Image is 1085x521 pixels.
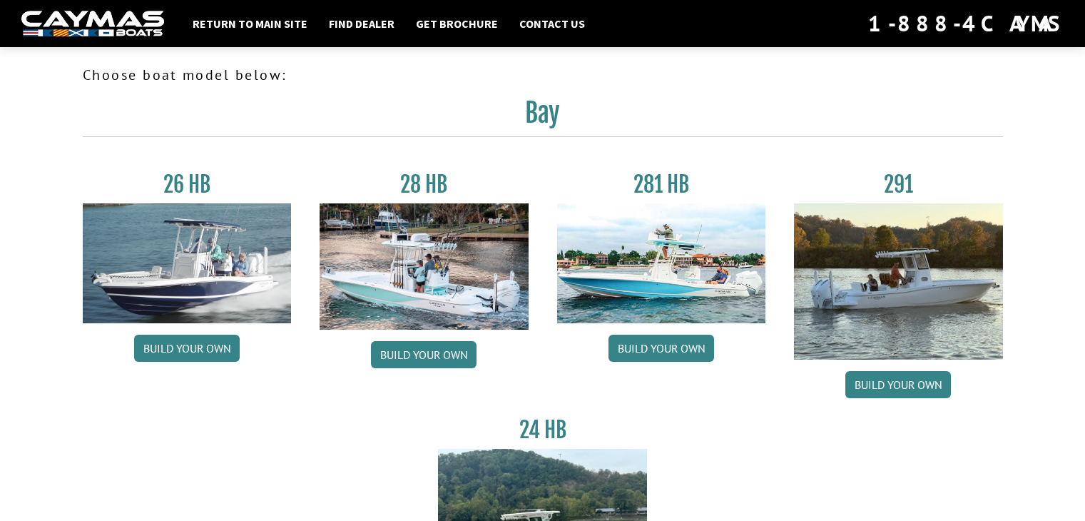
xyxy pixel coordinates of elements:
img: 28_hb_thumbnail_for_caymas_connect.jpg [320,203,529,330]
h3: 291 [794,171,1003,198]
img: white-logo-c9c8dbefe5ff5ceceb0f0178aa75bf4bb51f6bca0971e226c86eb53dfe498488.png [21,11,164,37]
a: Contact Us [512,14,592,33]
a: Build your own [371,341,477,368]
a: Build your own [134,335,240,362]
a: Get Brochure [409,14,505,33]
h3: 281 HB [557,171,766,198]
a: Find Dealer [322,14,402,33]
h2: Bay [83,97,1003,137]
img: 28-hb-twin.jpg [557,203,766,323]
a: Build your own [845,371,951,398]
a: Build your own [608,335,714,362]
p: Choose boat model below: [83,64,1003,86]
img: 291_Thumbnail.jpg [794,203,1003,360]
a: Return to main site [185,14,315,33]
img: 26_new_photo_resized.jpg [83,203,292,323]
div: 1-888-4CAYMAS [868,8,1064,39]
h3: 24 HB [438,417,647,443]
h3: 28 HB [320,171,529,198]
h3: 26 HB [83,171,292,198]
